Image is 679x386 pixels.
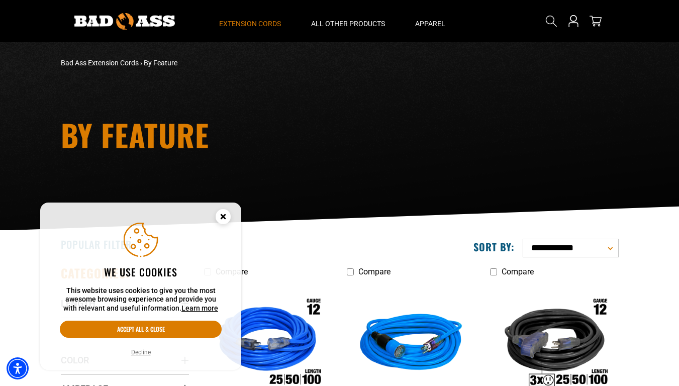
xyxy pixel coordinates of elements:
img: Bad Ass Extension Cords [74,13,175,30]
button: Close this option [205,203,241,234]
span: Extension Cords [219,19,281,28]
a: cart [588,15,604,27]
span: Apparel [415,19,445,28]
label: Sort by: [473,240,515,253]
span: › [140,59,142,67]
h1: By Feature [61,120,428,150]
h2: We use cookies [60,265,222,278]
span: Compare [358,267,391,276]
a: This website uses cookies to give you the most awesome browsing experience and provide you with r... [181,304,218,312]
aside: Cookie Consent [40,203,241,370]
div: Accessibility Menu [7,357,29,379]
span: All Other Products [311,19,385,28]
button: Accept all & close [60,321,222,338]
p: This website uses cookies to give you the most awesome browsing experience and provide you with r... [60,286,222,313]
summary: Search [543,13,559,29]
span: By Feature [144,59,177,67]
button: Decline [128,347,154,357]
span: Compare [502,267,534,276]
a: Bad Ass Extension Cords [61,59,139,67]
nav: breadcrumbs [61,58,428,68]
